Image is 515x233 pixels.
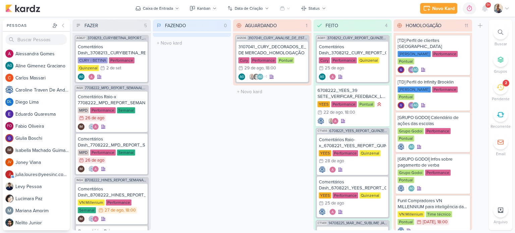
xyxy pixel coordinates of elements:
div: YEES [319,150,331,156]
div: M a r i a n a A m o r i m [15,207,70,214]
div: 29 de ago [244,66,264,70]
div: E d u a r d o Q u a r e s m a [15,111,70,118]
div: 25 de ago [325,66,344,70]
div: YEES [318,101,330,107]
p: IM [79,168,83,171]
p: Email [496,151,506,157]
img: Alessandra Gomes [92,216,99,222]
p: IM [79,125,83,129]
div: Colaboradores: Aline Gimenez Graciano [406,185,415,192]
div: [TD] Perfil do Infinity Brooklin [398,79,468,85]
img: Caroline Traven De Andrade [318,118,324,124]
div: Colaboradores: Alessandra Gomes [328,73,336,80]
img: Iara Santos [494,4,503,13]
input: + Novo kard [234,87,310,97]
p: Grupos [494,68,507,74]
div: Pontual [398,177,414,183]
p: AG [320,75,324,79]
div: A l i n e G i m e n e z G r a c i a n o [15,62,70,69]
div: , 18:00 [435,220,448,224]
div: Comentários Dash_6708221_YEES_REPORT_QUINZENAL_MARKETING_26.08 [319,179,387,191]
div: Colaboradores: Caroline Traven De Andrade, Alessandra Gomes [87,216,99,222]
div: Aline Gimenez Graciano [412,66,419,73]
div: Pontual [398,219,414,225]
img: Iara Santos [249,73,255,80]
div: Performance [109,57,134,63]
img: Eduardo Quaresma [5,110,13,118]
div: Colaboradores: Aline Gimenez Graciano [406,143,415,150]
span: 3708212_CURY_REPORT_QUINZENAL_26.08 [327,36,389,40]
p: FO [7,124,12,128]
div: 22 de ago [324,110,343,115]
span: 14708225_MAR_INC_SUBLIME JARDINS_PDM_AGOSTO_SETEMBRO [329,221,389,225]
div: Funil Compradores VN MILLENNIUM para inteligência da campanha [398,198,468,210]
p: AG [413,68,418,72]
p: IM [79,218,83,221]
div: Criador(a): Caroline Traven De Andrade [319,166,326,173]
div: Criador(a): Aline Gimenez Graciano [238,73,245,80]
div: L e v y P e s s o a [15,183,70,190]
p: AG [409,187,414,190]
div: Aline Gimenez Graciano [408,143,415,150]
img: Giulia Boschi [408,102,415,109]
div: Performance [425,170,451,176]
div: 11 [462,22,471,29]
div: [GRUPO GODOI] Infos sobre pagamento de verba [398,156,468,168]
div: Pontual [398,58,414,64]
p: AG [258,75,263,79]
div: Performance [90,107,116,113]
img: Levy Pessoa [5,182,13,190]
div: Isabella Machado Guimarães [78,123,84,130]
img: Iara Santos [328,118,335,124]
div: [TD] Perfil de clientes Alto da Lapa [398,38,468,50]
div: G i u l i a B o s c h i [15,135,70,142]
div: VN Millenium [398,211,424,217]
p: AG [7,64,12,68]
div: Criador(a): Isabella Machado Guimarães [78,123,84,130]
div: Pontual [278,57,294,63]
div: Aline Gimenez Graciano [5,62,13,70]
div: Pessoas [5,22,51,28]
span: CT1491 [317,221,327,225]
span: IM24 [76,178,83,182]
div: I s a b e l l a M a c h a d o G u i m a r ã e s [15,147,70,154]
p: Recorrente [491,123,511,129]
p: j [9,173,10,176]
div: julia.loures@yeesinc.com.br [5,170,13,178]
div: Performance [425,128,451,134]
img: Caroline Traven De Andrade [88,123,95,130]
img: kardz.app [5,4,40,12]
img: Alessandra Gomes [329,73,336,80]
input: + Novo kard [154,38,230,48]
div: Aline Gimenez Graciano [319,73,326,80]
span: IM28 [76,86,83,90]
div: Criador(a): Aline Gimenez Graciano [78,73,84,80]
div: Colaboradores: Alessandra Gomes [328,209,336,215]
img: Alessandra Gomes [332,118,339,124]
div: F a b i o O l i v e i r a [15,123,70,130]
div: Novo Kard [432,5,455,12]
div: Performance [331,57,357,63]
span: 8708222_HINES_REPORT_SEMANAL_28.08 [85,178,148,182]
img: Alessandra Gomes [88,73,95,80]
div: Criador(a): Giulia Boschi [398,102,404,109]
div: Semanal [78,207,96,213]
div: Criador(a): Aline Gimenez Graciano [319,73,326,80]
div: Colaboradores: Giulia Boschi, Aline Gimenez Graciano [406,102,419,109]
div: 6708222_YEES_39 SETE_VERIFICAR_FEEDBACK_LEADS_SEM_ PERFIL [318,88,388,100]
div: Criador(a): Giulia Boschi [398,66,404,73]
p: Pendente [492,96,510,102]
span: CT1455 [317,129,328,133]
div: Comentários Dash_3708213_CURY|BETINA_REPORT_QUINZENAL_03.09 [78,44,146,56]
p: JV [7,161,11,164]
div: Time técnico [426,211,452,217]
div: j u l i a . l o u r e s @ y e e s i n c . c o m . b r [15,171,70,178]
div: Pontual [398,94,414,100]
p: AG [240,75,244,79]
div: A l e s s a n d r a G o m e s [15,50,70,57]
div: Performance [106,199,131,206]
div: [DATE] [423,220,435,224]
div: Aline Gimenez Graciano [408,185,415,192]
div: 3107041_CURY_DECORADOS_E_ESTUDO DE MERCADO_HOMOLOGAÇÃO [238,44,306,56]
p: AG [409,145,414,149]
